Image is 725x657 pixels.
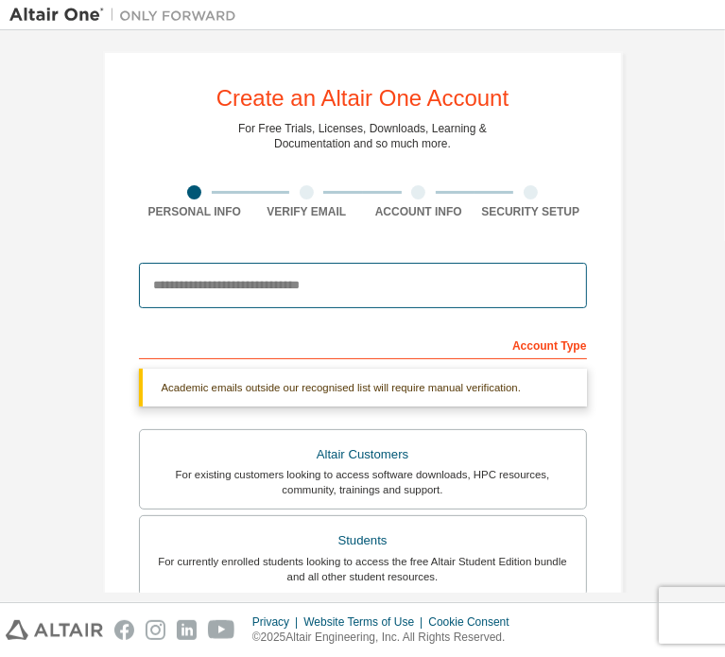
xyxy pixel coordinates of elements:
div: Personal Info [139,204,251,219]
p: © 2025 Altair Engineering, Inc. All Rights Reserved. [252,630,521,646]
div: Students [151,527,575,554]
div: Academic emails outside our recognised list will require manual verification. [139,369,587,406]
img: Altair One [9,6,246,25]
img: youtube.svg [208,620,235,640]
div: Website Terms of Use [303,614,428,630]
div: For existing customers looking to access software downloads, HPC resources, community, trainings ... [151,467,575,497]
div: Altair Customers [151,441,575,468]
div: Account Type [139,329,587,359]
div: Cookie Consent [428,614,520,630]
div: For Free Trials, Licenses, Downloads, Learning & Documentation and so much more. [238,121,487,151]
img: instagram.svg [146,620,165,640]
div: Security Setup [475,204,587,219]
div: Privacy [252,614,303,630]
div: Verify Email [250,204,363,219]
img: facebook.svg [114,620,134,640]
img: altair_logo.svg [6,620,103,640]
div: For currently enrolled students looking to access the free Altair Student Edition bundle and all ... [151,554,575,584]
img: linkedin.svg [177,620,197,640]
div: Create an Altair One Account [216,87,509,110]
div: Account Info [363,204,475,219]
